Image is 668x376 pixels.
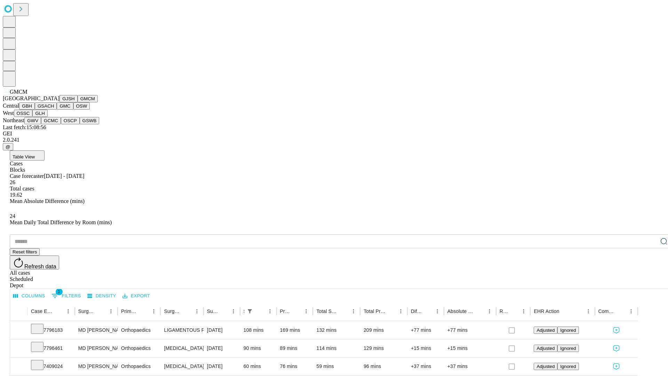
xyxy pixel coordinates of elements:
[10,179,15,185] span: 26
[364,308,385,314] div: Total Predicted Duration
[61,117,80,124] button: OSCP
[80,117,100,124] button: GSWB
[447,339,493,357] div: +15 mins
[557,363,579,370] button: Ignored
[14,361,24,373] button: Expand
[339,306,349,316] button: Sort
[3,117,24,123] span: Northeast
[3,124,46,130] span: Last fetch: 15:08:56
[31,321,71,339] div: 7796183
[41,117,61,124] button: GCMC
[50,290,83,301] button: Show filters
[411,321,440,339] div: +77 mins
[536,328,555,333] span: Adjusted
[598,308,616,314] div: Comments
[207,339,237,357] div: [DATE]
[10,186,34,191] span: Total cases
[265,306,275,316] button: Menu
[13,249,37,254] span: Reset filters
[396,306,406,316] button: Menu
[182,306,192,316] button: Sort
[78,358,114,375] div: MD [PERSON_NAME] [PERSON_NAME]
[149,306,159,316] button: Menu
[534,308,559,314] div: EHR Action
[536,364,555,369] span: Adjusted
[557,345,579,352] button: Ignored
[292,306,301,316] button: Sort
[121,339,157,357] div: Orthopaedics
[57,102,73,110] button: GMC
[106,306,116,316] button: Menu
[3,131,665,137] div: GEI
[192,306,202,316] button: Menu
[78,95,98,102] button: GMCM
[280,358,310,375] div: 76 mins
[364,358,404,375] div: 96 mins
[3,110,14,116] span: West
[557,327,579,334] button: Ignored
[364,321,404,339] div: 209 mins
[10,248,40,256] button: Reset filters
[316,308,338,314] div: Total Scheduled Duration
[560,346,576,351] span: Ignored
[10,198,85,204] span: Mean Absolute Difference (mins)
[560,328,576,333] span: Ignored
[10,256,59,269] button: Refresh data
[14,110,33,117] button: OSSC
[121,321,157,339] div: Orthopaedics
[447,358,493,375] div: +37 mins
[447,321,493,339] div: +77 mins
[121,308,138,314] div: Primary Service
[411,339,440,357] div: +15 mins
[244,358,273,375] div: 60 mins
[626,306,636,316] button: Menu
[44,173,84,179] span: [DATE] - [DATE]
[301,306,311,316] button: Menu
[3,103,19,109] span: Central
[244,321,273,339] div: 108 mins
[6,144,10,149] span: @
[32,110,47,117] button: GLH
[280,339,310,357] div: 89 mins
[10,192,22,198] span: 19.62
[411,358,440,375] div: +37 mins
[534,363,557,370] button: Adjusted
[35,102,57,110] button: GSACH
[24,117,41,124] button: GWV
[386,306,396,316] button: Sort
[617,306,626,316] button: Sort
[280,321,310,339] div: 169 mins
[560,364,576,369] span: Ignored
[3,143,13,150] button: @
[245,306,255,316] button: Show filters
[364,339,404,357] div: 129 mins
[54,306,63,316] button: Sort
[24,264,56,269] span: Refresh data
[485,306,494,316] button: Menu
[245,306,255,316] div: 1 active filter
[121,358,157,375] div: Orthopaedics
[121,291,152,301] button: Export
[10,150,45,160] button: Table View
[139,306,149,316] button: Sort
[13,154,35,159] span: Table View
[519,306,528,316] button: Menu
[475,306,485,316] button: Sort
[86,291,118,301] button: Density
[316,339,357,357] div: 114 mins
[31,308,53,314] div: Case Epic Id
[19,102,35,110] button: GBH
[11,291,47,301] button: Select columns
[500,308,509,314] div: Resolved in EHR
[164,358,200,375] div: [MEDICAL_DATA] SUBACROMIAL DECOMPRESSION
[509,306,519,316] button: Sort
[78,308,96,314] div: Surgeon Name
[411,308,422,314] div: Difference
[10,89,27,95] span: GMCM
[583,306,593,316] button: Menu
[164,339,200,357] div: [MEDICAL_DATA] WITH [MEDICAL_DATA] REPAIR
[59,95,78,102] button: GJSH
[14,324,24,337] button: Expand
[536,346,555,351] span: Adjusted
